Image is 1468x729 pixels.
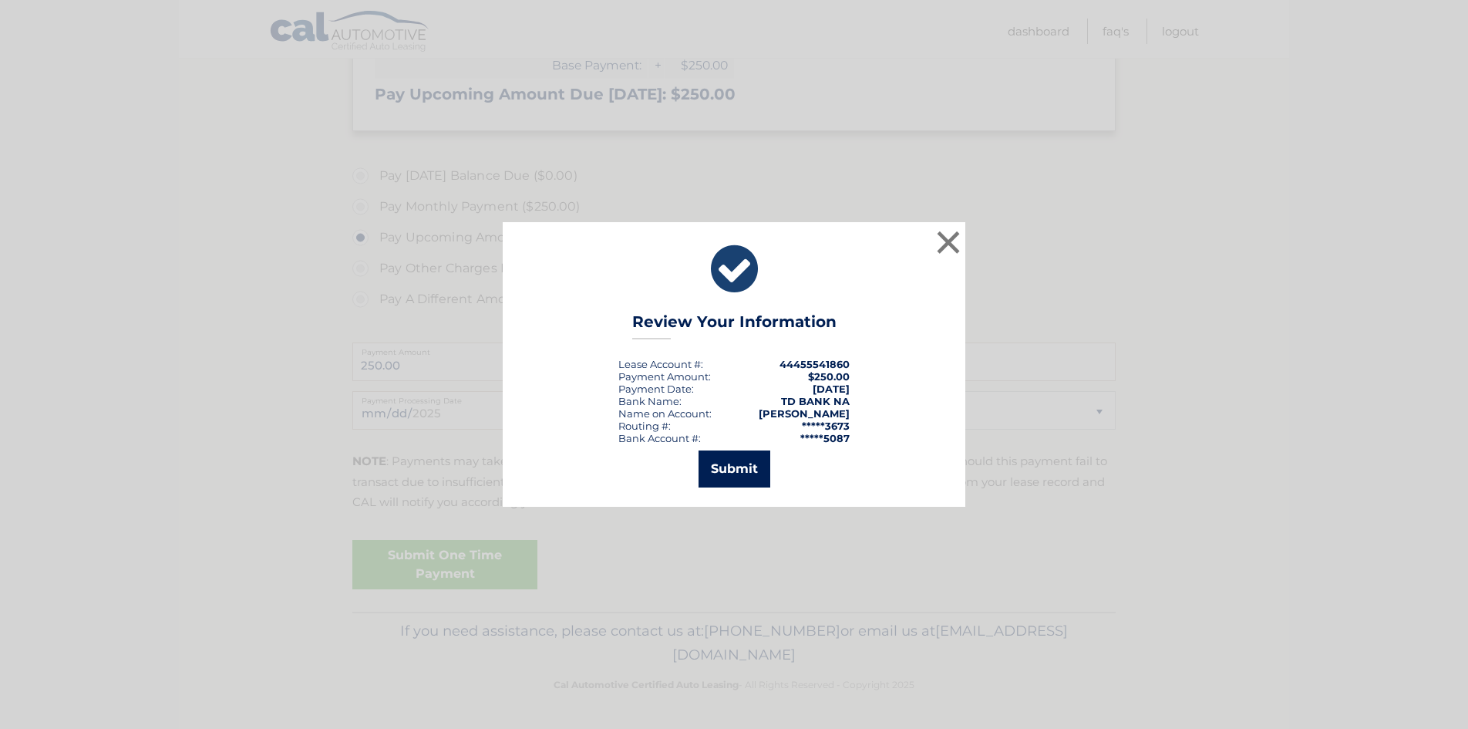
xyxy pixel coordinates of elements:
strong: 44455541860 [779,358,850,370]
div: Name on Account: [618,407,712,420]
div: Bank Account #: [618,432,701,444]
strong: TD BANK NA [781,395,850,407]
button: × [933,227,964,258]
div: Lease Account #: [618,358,703,370]
div: Routing #: [618,420,671,432]
h3: Review Your Information [632,312,837,339]
span: [DATE] [813,383,850,395]
span: Payment Date [618,383,692,395]
div: : [618,383,694,395]
strong: [PERSON_NAME] [759,407,850,420]
button: Submit [699,451,770,488]
div: Payment Amount: [618,370,711,383]
div: Bank Name: [618,395,682,407]
span: $250.00 [808,370,850,383]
